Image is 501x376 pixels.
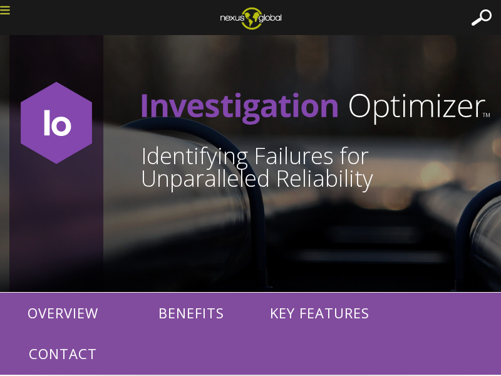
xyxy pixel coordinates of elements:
p: BENEFITS [128,293,254,333]
img: Io [13,79,100,167]
img: InvOpthorizontal-no-icon [141,66,492,145]
img: ng_logo_web [210,3,291,33]
p: KEY FEATURES [257,293,382,333]
h1: Identifying Failures for Unparalleled Reliability [141,145,492,190]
